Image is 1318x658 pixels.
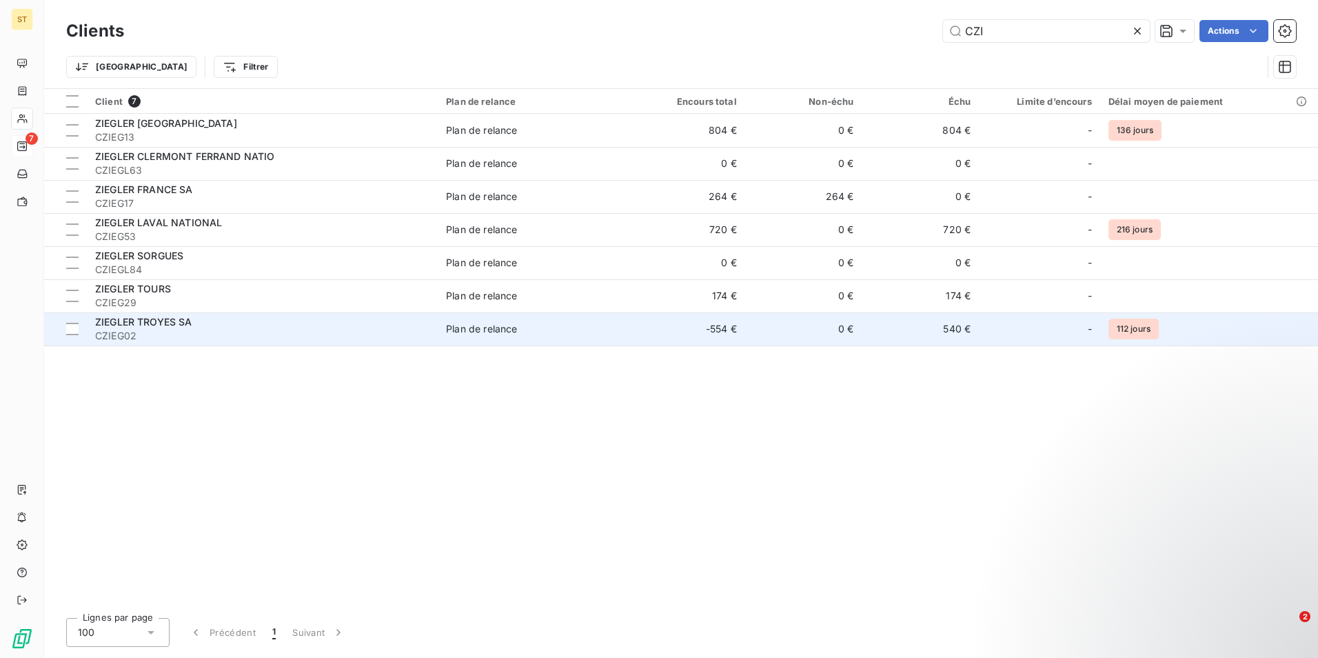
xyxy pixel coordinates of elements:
[95,183,193,195] span: ZIEGLER FRANCE SA
[95,316,192,328] span: ZIEGLER TROYES SA
[66,56,196,78] button: [GEOGRAPHIC_DATA]
[862,246,979,279] td: 0 €
[446,123,517,137] div: Plan de relance
[1042,524,1318,621] iframe: Intercom notifications message
[272,626,276,639] span: 1
[446,322,517,336] div: Plan de relance
[862,279,979,312] td: 174 €
[446,223,517,237] div: Plan de relance
[446,96,620,107] div: Plan de relance
[11,135,32,157] a: 7
[95,96,123,107] span: Client
[1088,289,1092,303] span: -
[1108,120,1162,141] span: 136 jours
[862,213,979,246] td: 720 €
[862,114,979,147] td: 804 €
[95,117,237,129] span: ZIEGLER [GEOGRAPHIC_DATA]
[264,618,284,647] button: 1
[95,329,429,343] span: CZIEG02
[446,256,517,270] div: Plan de relance
[181,618,264,647] button: Précédent
[95,217,222,228] span: ZIEGLER LAVAL NATIONAL
[11,628,33,650] img: Logo LeanPay
[862,312,979,346] td: 540 €
[284,618,354,647] button: Suivant
[628,147,745,180] td: 0 €
[128,95,141,108] span: 7
[26,132,38,145] span: 7
[753,96,854,107] div: Non-échu
[745,312,862,346] td: 0 €
[1108,96,1310,107] div: Délai moyen de paiement
[95,163,429,177] span: CZIEGL63
[1088,223,1092,237] span: -
[862,180,979,213] td: 0 €
[1088,157,1092,170] span: -
[78,626,94,639] span: 100
[745,213,862,246] td: 0 €
[1108,319,1159,339] span: 112 jours
[95,230,429,243] span: CZIEG53
[628,213,745,246] td: 720 €
[1088,123,1092,137] span: -
[628,312,745,346] td: -554 €
[11,8,33,30] div: ST
[628,279,745,312] td: 174 €
[628,246,745,279] td: 0 €
[628,180,745,213] td: 264 €
[745,180,862,213] td: 264 €
[95,197,429,210] span: CZIEG17
[95,250,183,261] span: ZIEGLER SORGUES
[95,296,429,310] span: CZIEG29
[745,279,862,312] td: 0 €
[745,147,862,180] td: 0 €
[446,157,517,170] div: Plan de relance
[636,96,737,107] div: Encours total
[745,246,862,279] td: 0 €
[95,263,429,277] span: CZIEGL84
[95,130,429,144] span: CZIEG13
[66,19,124,43] h3: Clients
[870,96,971,107] div: Échu
[446,190,517,203] div: Plan de relance
[628,114,745,147] td: 804 €
[1271,611,1304,644] iframe: Intercom live chat
[95,283,171,295] span: ZIEGLER TOURS
[1108,219,1161,240] span: 216 jours
[943,20,1150,42] input: Rechercher
[987,96,1092,107] div: Limite d’encours
[214,56,277,78] button: Filtrer
[862,147,979,180] td: 0 €
[745,114,862,147] td: 0 €
[446,289,517,303] div: Plan de relance
[1088,190,1092,203] span: -
[1088,322,1092,336] span: -
[1299,611,1310,622] span: 2
[95,150,275,162] span: ZIEGLER CLERMONT FERRAND NATIO
[1199,20,1268,42] button: Actions
[1088,256,1092,270] span: -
